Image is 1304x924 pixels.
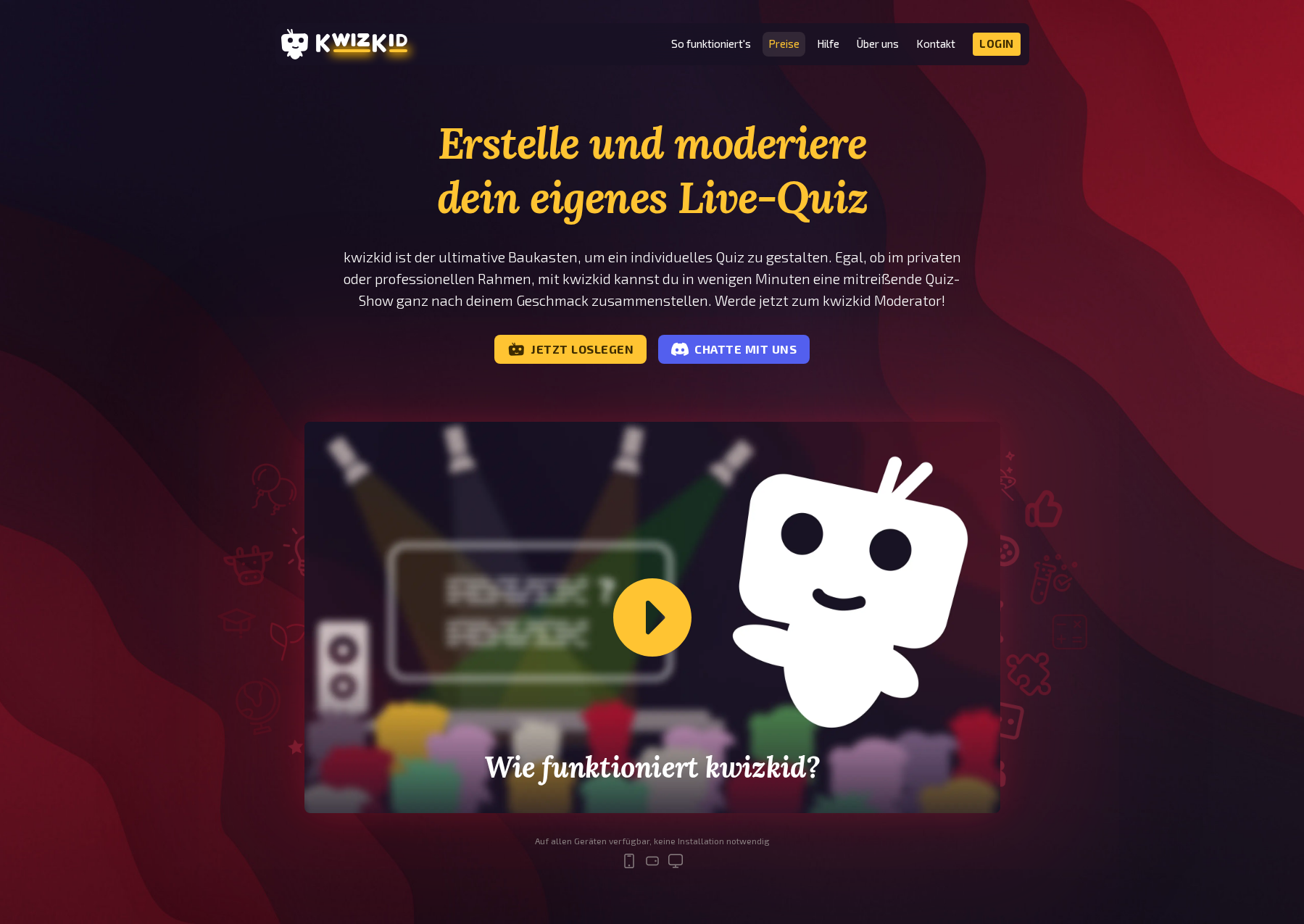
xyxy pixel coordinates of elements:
[857,38,899,50] a: Über uns
[620,852,638,870] svg: mobile
[644,852,661,870] svg: tablet
[304,246,1000,312] p: kwizkid ist der ultimative Baukasten, um ein individuelles Quiz zu gestalten. Egal, ob im private...
[916,38,955,50] a: Kontakt
[667,852,684,870] svg: desktop
[658,335,810,364] a: Chatte mit uns
[768,38,800,50] a: Preise
[817,38,839,50] a: Hilfe
[671,38,751,50] a: So funktioniert's
[535,836,770,846] div: Auf allen Geräten verfügbar, keine Installation notwendig
[973,33,1021,56] a: Login
[304,116,1000,225] h1: Erstelle und moderiere dein eigenes Live-Quiz
[444,751,861,784] h2: Wie funktioniert kwizkid?
[494,335,647,364] a: Jetzt loslegen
